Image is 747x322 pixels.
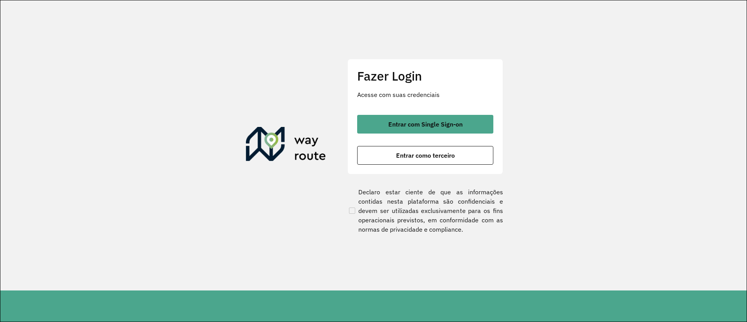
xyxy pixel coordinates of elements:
span: Entrar com Single Sign-on [388,121,463,127]
p: Acesse com suas credenciais [357,90,493,99]
span: Entrar como terceiro [396,152,455,158]
img: Roteirizador AmbevTech [246,127,326,164]
label: Declaro estar ciente de que as informações contidas nesta plataforma são confidenciais e devem se... [347,187,503,234]
h2: Fazer Login [357,69,493,83]
button: button [357,146,493,165]
button: button [357,115,493,134]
